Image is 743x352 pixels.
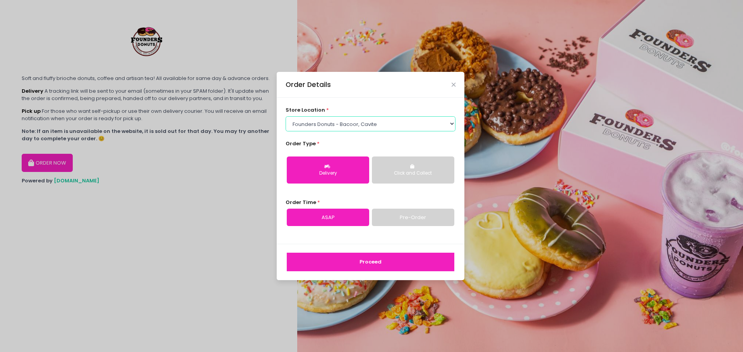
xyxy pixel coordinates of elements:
button: Proceed [287,253,454,271]
span: store location [286,106,325,114]
button: Close [452,83,455,87]
div: Delivery [292,170,364,177]
div: Order Details [286,80,331,90]
button: Click and Collect [372,156,454,184]
span: Order Type [286,140,316,147]
a: ASAP [287,209,369,226]
button: Delivery [287,156,369,184]
a: Pre-Order [372,209,454,226]
div: Click and Collect [377,170,449,177]
span: Order Time [286,199,316,206]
